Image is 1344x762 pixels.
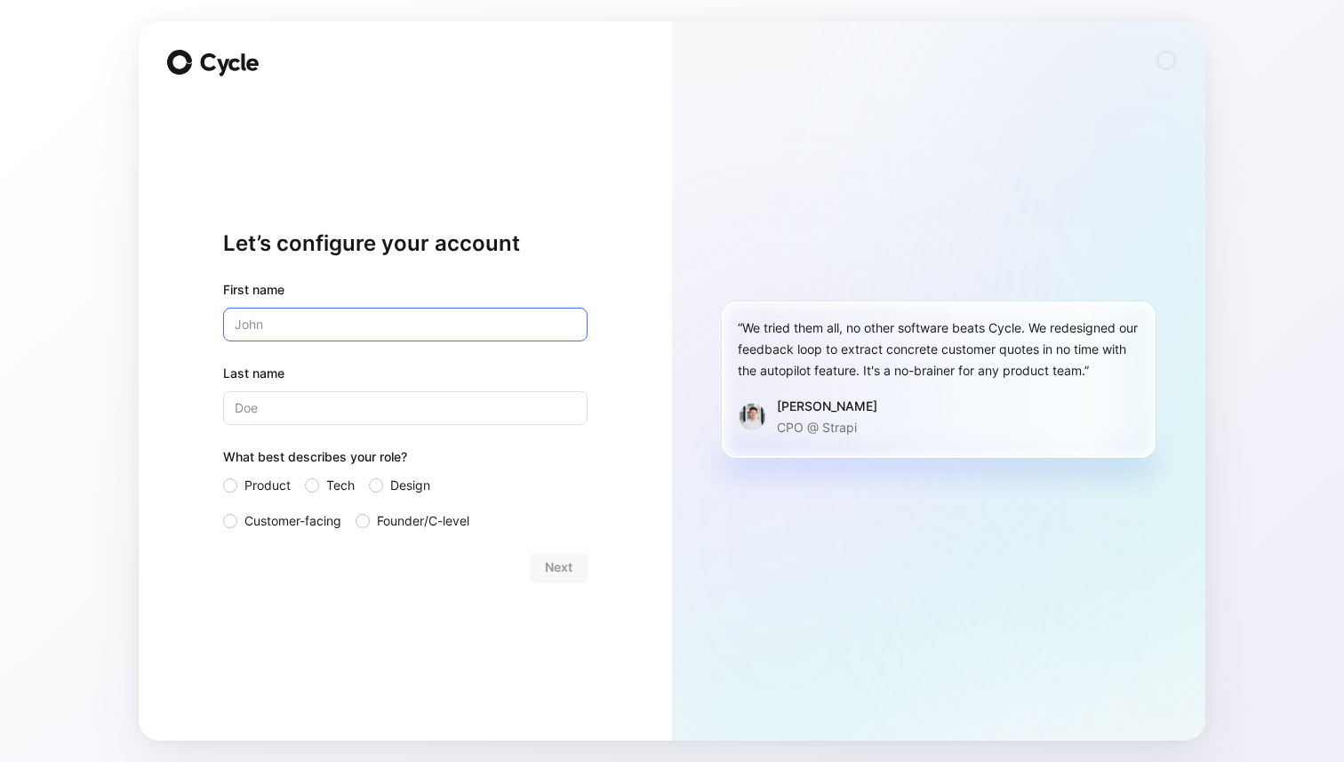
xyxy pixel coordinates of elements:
input: John [223,308,588,341]
p: CPO @ Strapi [777,417,877,438]
input: Doe [223,391,588,425]
div: “We tried them all, no other software beats Cycle. We redesigned our feedback loop to extract con... [738,317,1140,381]
div: [PERSON_NAME] [777,396,877,417]
h1: Let’s configure your account [223,229,588,258]
span: Product [244,475,291,496]
div: What best describes your role? [223,446,588,475]
div: First name [223,279,588,301]
span: Design [390,475,430,496]
span: Founder/C-level [377,510,469,532]
span: Customer-facing [244,510,341,532]
label: Last name [223,363,588,384]
span: Tech [326,475,355,496]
